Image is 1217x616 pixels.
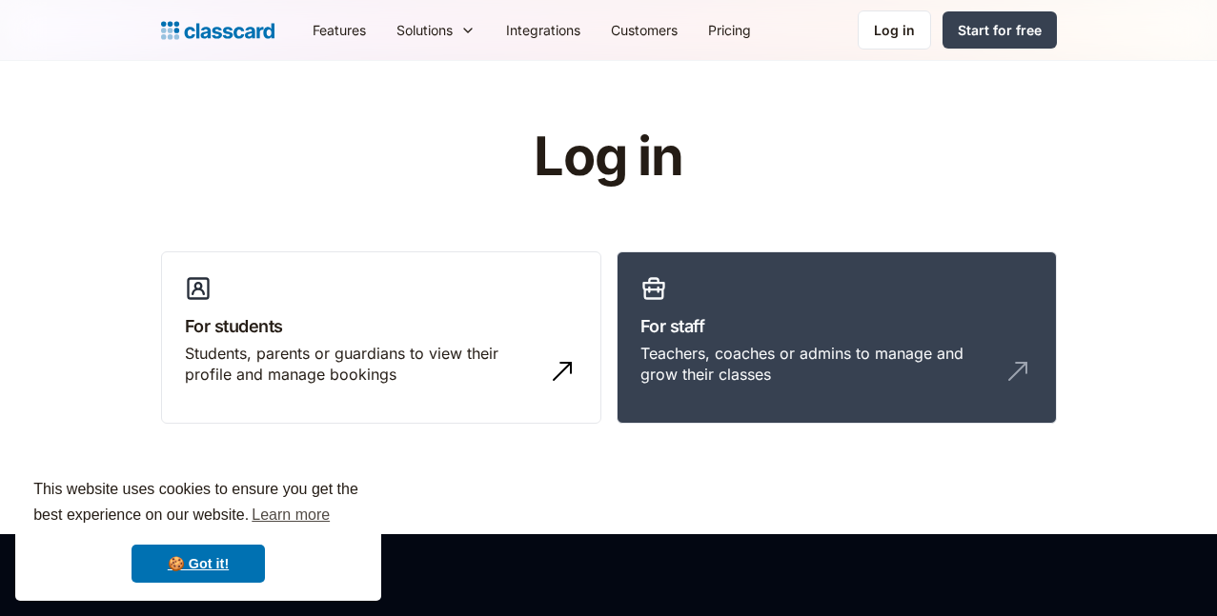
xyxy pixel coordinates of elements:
[297,9,381,51] a: Features
[161,17,274,44] a: home
[617,251,1057,425] a: For staffTeachers, coaches or admins to manage and grow their classes
[958,20,1042,40] div: Start for free
[396,20,453,40] div: Solutions
[185,313,578,339] h3: For students
[381,9,491,51] div: Solutions
[640,343,995,386] div: Teachers, coaches or admins to manage and grow their classes
[858,10,931,50] a: Log in
[874,20,915,40] div: Log in
[249,501,333,529] a: learn more about cookies
[15,460,381,601] div: cookieconsent
[185,343,539,386] div: Students, parents or guardians to view their profile and manage bookings
[491,9,596,51] a: Integrations
[596,9,693,51] a: Customers
[132,545,265,583] a: dismiss cookie message
[306,128,911,187] h1: Log in
[640,313,1033,339] h3: For staff
[693,9,766,51] a: Pricing
[943,11,1057,49] a: Start for free
[33,478,363,529] span: This website uses cookies to ensure you get the best experience on our website.
[161,251,601,425] a: For studentsStudents, parents or guardians to view their profile and manage bookings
